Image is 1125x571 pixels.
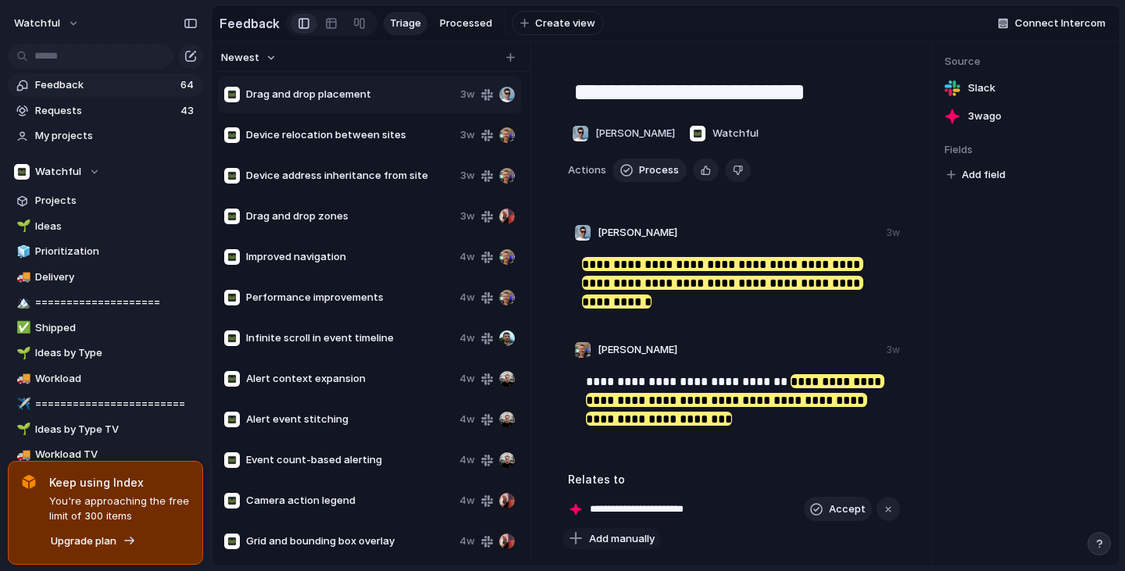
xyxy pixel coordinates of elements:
[390,16,421,31] span: Triage
[8,240,203,263] a: 🧊Prioritization
[35,345,198,361] span: Ideas by Type
[16,319,27,337] div: ✅
[35,396,198,412] span: ========================
[968,80,995,96] span: Slack
[49,474,190,491] span: Keep using Index
[829,501,866,517] span: Accept
[8,266,203,289] a: 🚚Delivery
[14,422,30,437] button: 🌱
[14,320,30,336] button: ✅
[535,16,595,31] span: Create view
[804,497,872,522] button: Accept
[598,342,677,358] span: [PERSON_NAME]
[35,422,198,437] span: Ideas by Type TV
[384,12,427,35] a: Triage
[962,167,1005,183] span: Add field
[459,249,475,265] span: 4w
[16,294,27,312] div: 🏔️
[16,344,27,362] div: 🌱
[35,447,198,462] span: Workload TV
[14,219,30,234] button: 🌱
[219,48,279,68] button: Newest
[1015,16,1105,31] span: Connect Intercom
[51,534,116,549] span: Upgrade plan
[639,162,679,178] span: Process
[945,54,1107,70] span: Source
[512,11,604,36] button: Create view
[440,16,492,31] span: Processed
[568,162,606,178] span: Actions
[246,87,454,102] span: Drag and drop placement
[8,392,203,416] div: ✈️========================
[8,316,203,340] div: ✅Shipped
[35,269,198,285] span: Delivery
[246,371,453,387] span: Alert context expansion
[459,290,475,305] span: 4w
[16,268,27,286] div: 🚚
[16,395,27,413] div: ✈️
[35,193,198,209] span: Projects
[460,87,475,102] span: 3w
[35,294,198,310] span: ====================
[14,16,60,31] span: watchful
[246,452,453,468] span: Event count-based alerting
[14,447,30,462] button: 🚚
[35,128,198,144] span: My projects
[712,126,759,141] span: Watchful
[35,77,176,93] span: Feedback
[14,269,30,285] button: 🚚
[568,121,679,146] button: [PERSON_NAME]
[968,109,1002,124] span: 3w ago
[246,534,453,549] span: Grid and bounding box overlay
[945,165,1008,185] button: Add field
[945,77,1107,99] a: Slack
[14,371,30,387] button: 🚚
[8,189,203,212] a: Projects
[562,528,661,550] button: Add manually
[887,343,900,357] div: 3w
[16,217,27,235] div: 🌱
[459,493,475,509] span: 4w
[246,168,454,184] span: Device address inheritance from site
[49,494,190,524] span: You're approaching the free limit of 300 items
[8,418,203,441] a: 🌱Ideas by Type TV
[568,471,900,487] h3: Relates to
[459,371,475,387] span: 4w
[14,244,30,259] button: 🧊
[180,77,197,93] span: 64
[725,159,751,182] button: Delete
[8,160,203,184] button: Watchful
[246,209,454,224] span: Drag and drop zones
[685,121,762,146] button: Watchful
[35,320,198,336] span: Shipped
[8,291,203,314] a: 🏔️====================
[8,215,203,238] a: 🌱Ideas
[180,103,197,119] span: 43
[246,330,453,346] span: Infinite scroll in event timeline
[8,124,203,148] a: My projects
[35,219,198,234] span: Ideas
[8,367,203,391] a: 🚚Workload
[221,50,259,66] span: Newest
[246,249,453,265] span: Improved navigation
[459,412,475,427] span: 4w
[887,226,900,240] div: 3w
[16,369,27,387] div: 🚚
[35,244,198,259] span: Prioritization
[220,14,280,33] h2: Feedback
[8,73,203,97] a: Feedback64
[8,99,203,123] a: Requests43
[8,443,203,466] a: 🚚Workload TV
[459,534,475,549] span: 4w
[7,11,87,36] button: watchful
[434,12,498,35] a: Processed
[246,127,454,143] span: Device relocation between sites
[595,126,675,141] span: [PERSON_NAME]
[14,396,30,412] button: ✈️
